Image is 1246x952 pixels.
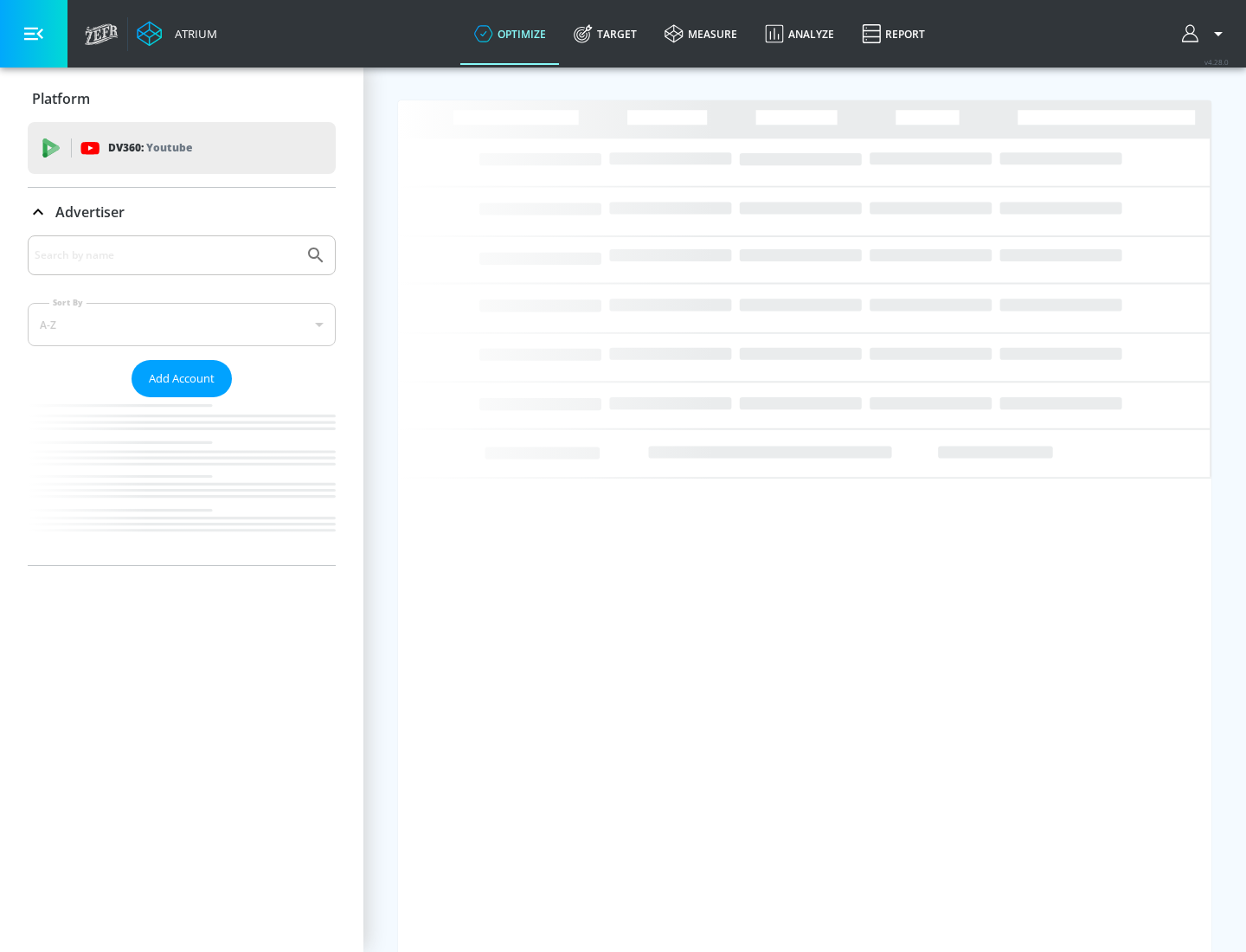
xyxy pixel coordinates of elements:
[1204,57,1229,67] span: v 4.28.0
[146,138,192,157] p: Youtube
[132,360,232,397] button: Add Account
[32,89,90,108] p: Platform
[137,21,217,47] a: Atrium
[168,26,217,42] div: Atrium
[28,303,336,346] div: A-Z
[108,138,192,158] p: DV360:
[35,244,297,267] input: Search by name
[28,188,336,236] div: Advertiser
[55,203,125,222] p: Advertiser
[651,3,751,65] a: measure
[848,3,939,65] a: Report
[560,3,651,65] a: Target
[28,397,336,565] nav: list of Advertiser
[28,74,336,123] div: Platform
[149,369,215,389] span: Add Account
[28,235,336,565] div: Advertiser
[28,122,336,174] div: DV360: Youtube
[751,3,848,65] a: Analyze
[460,3,560,65] a: optimize
[49,297,87,308] label: Sort By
